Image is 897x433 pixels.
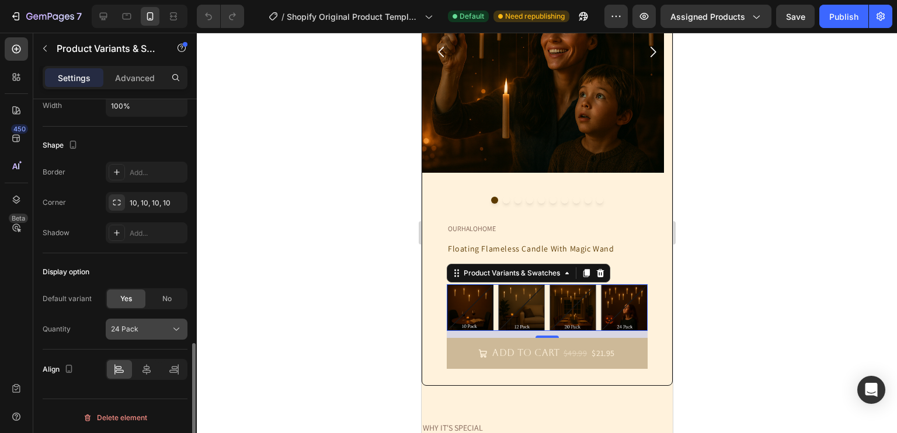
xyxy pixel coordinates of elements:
[162,294,172,304] span: No
[128,164,135,171] button: Dot
[115,72,155,84] p: Advanced
[58,72,91,84] p: Settings
[43,138,80,153] div: Shape
[281,11,284,23] span: /
[43,267,89,277] div: Display option
[130,167,185,178] div: Add...
[120,294,132,304] span: Yes
[43,362,76,378] div: Align
[460,11,484,22] span: Default
[130,198,185,208] div: 10, 10, 10, 10
[197,5,244,28] div: Undo/Redo
[111,324,138,334] span: 24 Pack
[130,228,185,239] div: Add...
[43,294,92,304] div: Default variant
[43,167,65,177] div: Border
[786,12,805,22] span: Save
[214,2,248,36] button: Carousel Next Arrow
[169,312,194,329] div: $21.95
[140,164,147,171] button: Dot
[43,228,69,238] div: Shadow
[40,235,141,246] div: Product Variants & Swatches
[43,100,62,111] div: Width
[11,124,28,134] div: 450
[151,164,158,171] button: Dot
[25,209,226,224] h1: Floating Flameless Candle With Magic Wand
[857,376,885,404] div: Open Intercom Messenger
[776,5,815,28] button: Save
[69,164,77,171] button: Dot
[26,191,225,201] p: OURHALOHOME
[105,164,112,171] button: Dot
[106,95,187,116] input: Auto
[505,11,565,22] span: Need republishing
[106,319,187,340] button: 24 Pack
[141,312,166,329] div: $49.99
[5,5,87,28] button: 7
[25,305,226,336] button: ADD TO CART
[57,41,156,55] p: Product Variants & Swatches
[829,11,858,23] div: Publish
[81,164,88,171] button: Dot
[83,411,147,425] div: Delete element
[43,408,187,427] button: Delete element
[163,164,170,171] button: Dot
[670,11,745,23] span: Assigned Products
[819,5,868,28] button: Publish
[660,5,771,28] button: Assigned Products
[25,230,226,245] div: $21.95
[71,312,138,329] div: ADD TO CART
[43,197,66,208] div: Corner
[77,9,82,23] p: 7
[287,11,420,23] span: Shopify Original Product Template
[175,164,182,171] button: Dot
[9,214,28,223] div: Beta
[93,164,100,171] button: Dot
[422,33,673,433] iframe: Design area
[43,324,71,334] div: Quantity
[116,164,123,171] button: Dot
